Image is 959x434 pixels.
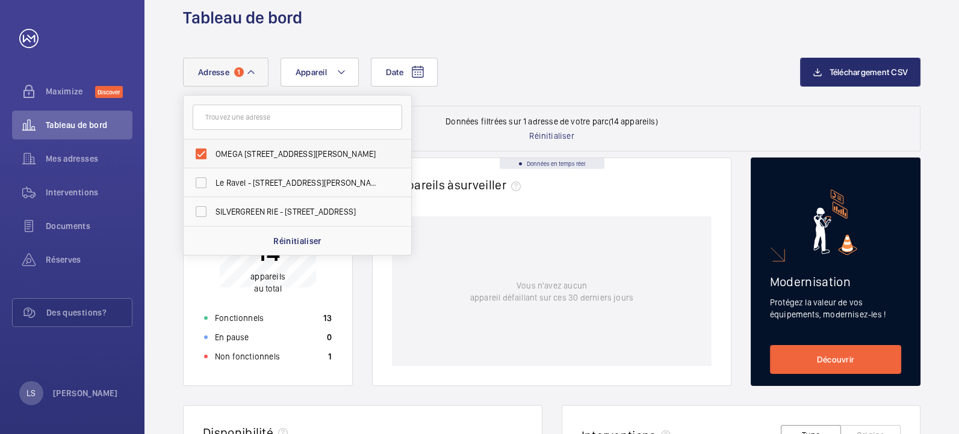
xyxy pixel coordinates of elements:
[234,67,244,77] span: 1
[53,387,118,399] p: [PERSON_NAME]
[250,270,285,295] p: au total
[216,206,381,218] span: SILVERGREEN RIE - [STREET_ADDRESS]
[470,280,633,304] p: Vous n'avez aucun appareil défaillant sur ces 30 derniers jours
[296,67,327,77] span: Appareil
[328,350,332,362] p: 1
[216,148,381,160] span: OMEGA [STREET_ADDRESS][PERSON_NAME]
[46,186,132,198] span: Interventions
[215,312,264,324] p: Fonctionnels
[273,235,321,247] p: Réinitialiser
[386,67,403,77] span: Date
[193,105,402,130] input: Trouvez une adresse
[183,58,268,87] button: Adresse1
[455,177,526,192] span: surveiller
[770,296,901,320] p: Protégez la valeur de vos équipements, modernisez-les !
[529,130,574,142] p: Réinitialiser
[46,307,132,319] span: Des questions?
[46,119,132,131] span: Tableau de bord
[770,345,901,374] a: Découvrir
[813,189,857,255] img: marketing-card.svg
[46,220,132,232] span: Documents
[392,177,526,192] h2: Appareils à
[830,67,908,77] span: Téléchargement CSV
[215,331,249,343] p: En pause
[46,153,132,165] span: Mes adresses
[800,58,921,87] button: Téléchargement CSV
[26,387,36,399] p: LS
[95,86,123,98] span: Discover
[46,85,95,97] span: Maximize
[327,331,332,343] p: 0
[323,312,332,324] p: 13
[183,7,302,29] h1: Tableau de bord
[445,115,658,127] p: Données filtrées sur 1 adresse de votre parc (14 appareils)
[770,274,901,289] h2: Modernisation
[198,67,229,77] span: Adresse
[215,350,280,362] p: Non fonctionnels
[216,177,381,189] span: Le Ravel - [STREET_ADDRESS][PERSON_NAME]
[281,58,359,87] button: Appareil
[46,254,132,266] span: Réserves
[500,158,604,169] div: Données en temps réel
[371,58,438,87] button: Date
[250,272,285,281] span: appareils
